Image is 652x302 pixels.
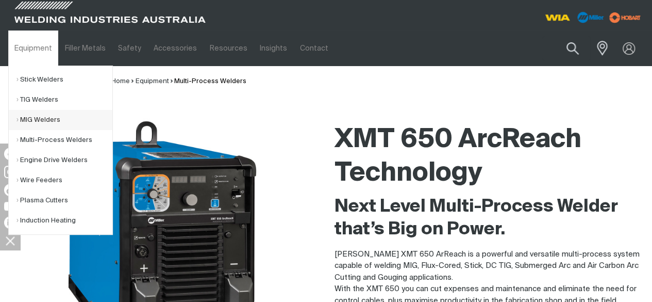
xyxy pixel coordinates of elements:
a: Multi-Process Welders [174,78,246,85]
a: TIG Welders [16,90,112,110]
h2: Next Level Multi-Process Welder that’s Big on Power. [335,196,644,241]
a: Equipment [136,78,169,85]
a: Plasma Cutters [16,190,112,211]
a: Equipment [8,30,58,66]
a: Safety [112,30,147,66]
a: Engine Drive Welders [16,150,112,170]
p: [PERSON_NAME] XMT 650 ArReach is a powerful and versatile multi-process system capable of welding... [335,249,644,284]
a: Resources [204,30,254,66]
nav: Main [8,30,485,66]
img: LinkedIn [4,216,16,229]
a: Filler Metals [58,30,111,66]
img: Facebook [4,148,16,160]
ul: Equipment Submenu [8,66,113,235]
img: Instagram [4,166,16,178]
img: miller [606,10,644,25]
a: Accessories [147,30,203,66]
nav: Breadcrumb [111,76,246,87]
a: Stick Welders [16,70,112,90]
button: Search products [555,36,590,60]
a: Wire Feeders [16,170,112,190]
a: Induction Heating [16,211,112,231]
img: hide socials [2,232,19,249]
a: Home [111,78,130,85]
input: Product name or item number... [542,36,590,60]
a: Insights [254,30,293,66]
img: TikTok [4,184,16,196]
a: MIG Welders [16,110,112,130]
a: Multi-Process Welders [16,130,112,150]
img: YouTube [4,202,16,211]
h1: XMT 650 ArcReach Technology [335,123,644,190]
a: Contact [293,30,334,66]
